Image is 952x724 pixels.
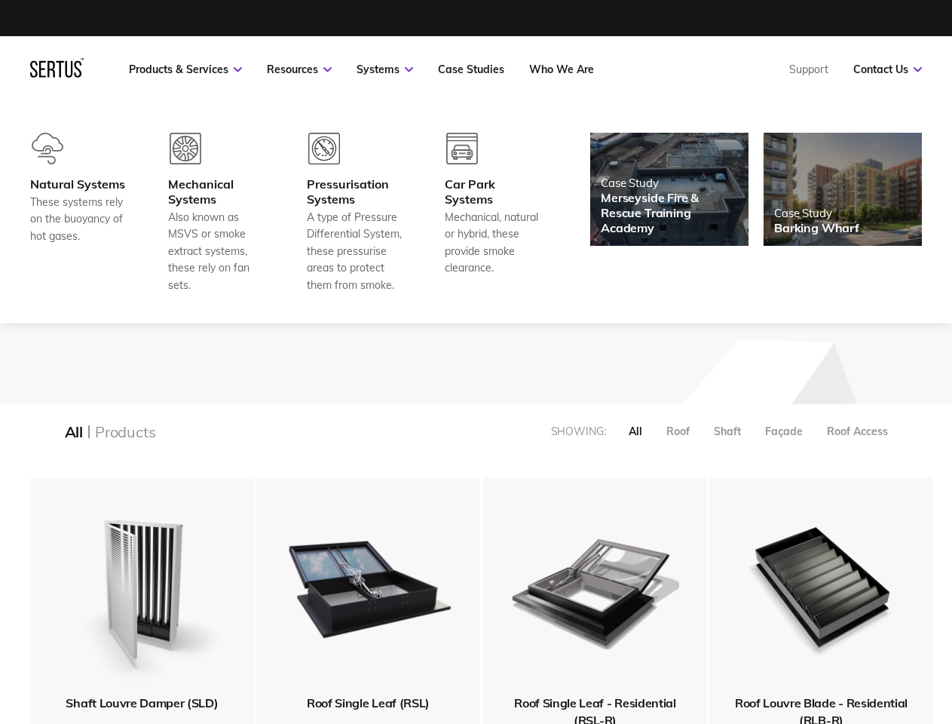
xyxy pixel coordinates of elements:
[65,422,83,441] div: All
[629,425,642,438] div: All
[551,425,606,438] div: Showing:
[307,133,407,293] a: Pressurisation SystemsA type of Pressure Differential System, these pressurise areas to protect t...
[168,133,268,293] a: Mechanical SystemsAlso known as MSVS or smoke extract systems, these rely on fan sets.
[438,63,504,76] a: Case Studies
[307,209,407,293] div: A type of Pressure Differential System, these pressurise areas to protect them from smoke.
[827,425,888,438] div: Roof Access
[307,695,430,710] span: Roof Single Leaf (RSL)
[445,133,545,293] a: Car Park SystemsMechanical, natural or hybrid, these provide smoke clearance.
[307,176,407,207] div: Pressurisation Systems
[168,176,268,207] div: Mechanical Systems
[774,220,859,235] div: Barking Wharf
[129,63,242,76] a: Products & Services
[765,425,803,438] div: Façade
[853,63,922,76] a: Contact Us
[764,133,922,246] a: Case StudyBarking Wharf
[666,425,690,438] div: Roof
[714,425,741,438] div: Shaft
[30,176,130,192] div: Natural Systems
[789,63,828,76] a: Support
[681,549,952,724] iframe: Chat Widget
[168,209,268,293] div: Also known as MSVS or smoke extract systems, these rely on fan sets.
[30,133,130,293] a: Natural SystemsThese systems rely on the buoyancy of hot gases.
[357,63,413,76] a: Systems
[267,63,332,76] a: Resources
[774,206,859,220] div: Case Study
[445,209,545,277] div: Mechanical, natural or hybrid, these provide smoke clearance.
[601,176,738,190] div: Case Study
[529,63,594,76] a: Who We Are
[601,190,738,235] div: Merseyside Fire & Rescue Training Academy
[590,133,748,246] a: Case StudyMerseyside Fire & Rescue Training Academy
[445,176,545,207] div: Car Park Systems
[30,194,130,244] div: These systems rely on the buoyancy of hot gases.
[66,695,218,710] span: Shaft Louvre Damper (SLD)
[95,422,155,441] div: Products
